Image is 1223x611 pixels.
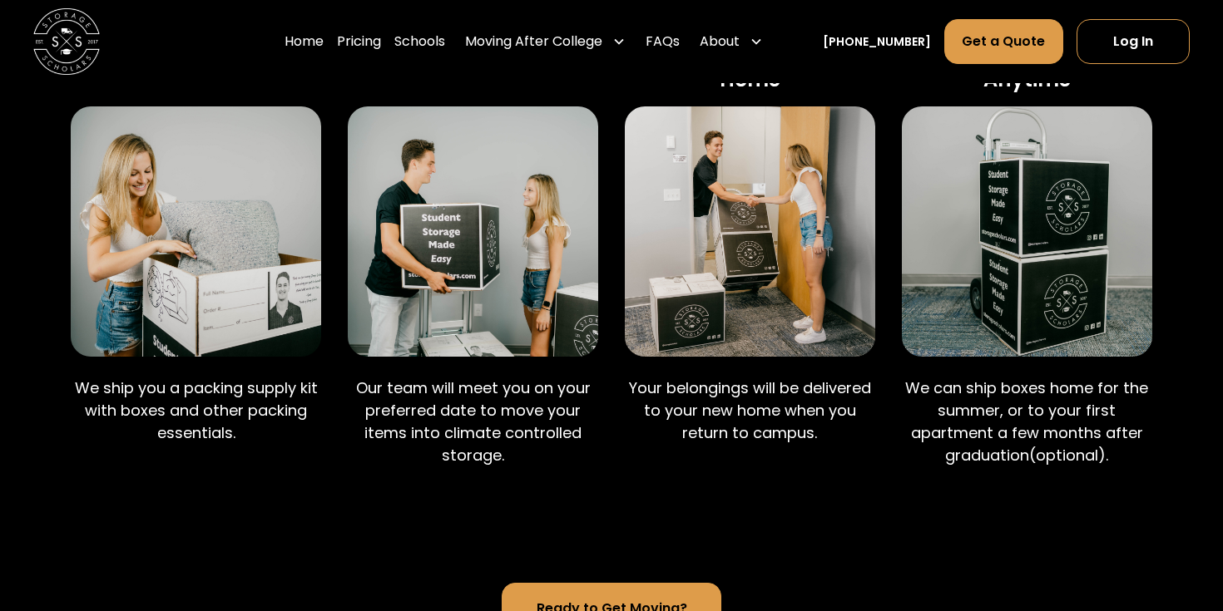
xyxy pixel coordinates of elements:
[823,33,931,51] a: [PHONE_NUMBER]
[394,18,445,65] a: Schools
[348,106,598,357] img: Storage Scholars pick up.
[646,18,680,65] a: FAQs
[693,18,770,65] div: About
[625,377,875,444] p: Your belongings will be delivered to your new home when you return to campus.
[71,106,321,357] img: Packing a Storage Scholars box.
[944,19,1062,64] a: Get a Quote
[465,32,602,52] div: Moving After College
[337,18,381,65] a: Pricing
[348,377,598,466] p: Our team will meet you on your preferred date to move your items into climate controlled storage.
[902,106,1152,357] img: Shipping Storage Scholars boxes.
[285,18,324,65] a: Home
[458,18,632,65] div: Moving After College
[700,32,740,52] div: About
[71,377,321,444] p: We ship you a packing supply kit with boxes and other packing essentials.
[902,44,1152,92] div: Ship Boxes Anywhere, Anytime
[625,44,875,92] div: Delivery To Your New Home
[33,8,100,75] img: Storage Scholars main logo
[902,377,1152,466] p: We can ship boxes home for the summer, or to your first apartment a few months after graduation(o...
[625,106,875,357] img: Storage Scholars delivery.
[1077,19,1190,64] a: Log In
